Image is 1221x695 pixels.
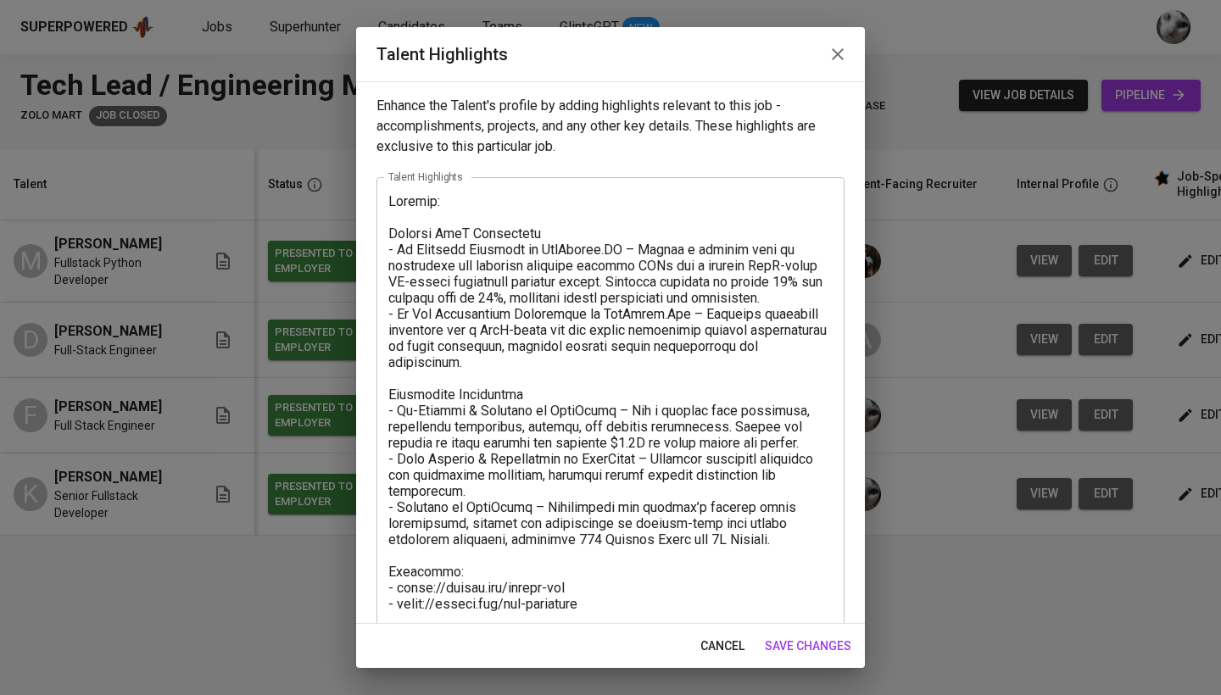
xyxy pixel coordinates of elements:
[758,631,858,662] button: save changes
[765,636,851,657] span: save changes
[376,41,845,68] h2: Talent Highlights
[700,636,744,657] span: cancel
[376,96,845,157] p: Enhance the Talent's profile by adding highlights relevant to this job - accomplishments, project...
[694,631,751,662] button: cancel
